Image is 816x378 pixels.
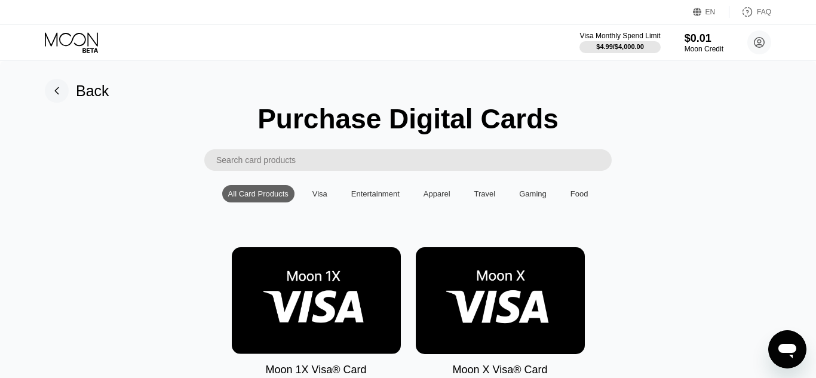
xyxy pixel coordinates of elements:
[705,8,716,16] div: EN
[345,185,406,202] div: Entertainment
[693,6,729,18] div: EN
[685,32,723,45] div: $0.01
[768,330,806,368] iframe: Button to launch messaging window
[424,189,450,198] div: Apparel
[257,103,559,135] div: Purchase Digital Cards
[565,185,594,202] div: Food
[685,45,723,53] div: Moon Credit
[468,185,502,202] div: Travel
[579,32,660,53] div: Visa Monthly Spend Limit$4.99/$4,000.00
[265,364,366,376] div: Moon 1X Visa® Card
[519,189,547,198] div: Gaming
[76,82,109,100] div: Back
[452,364,547,376] div: Moon X Visa® Card
[579,32,660,40] div: Visa Monthly Spend Limit
[216,149,612,171] input: Search card products
[570,189,588,198] div: Food
[45,79,109,103] div: Back
[513,185,553,202] div: Gaming
[596,43,644,50] div: $4.99 / $4,000.00
[228,189,289,198] div: All Card Products
[306,185,333,202] div: Visa
[474,189,496,198] div: Travel
[222,185,295,202] div: All Card Products
[757,8,771,16] div: FAQ
[685,32,723,53] div: $0.01Moon Credit
[418,185,456,202] div: Apparel
[351,189,400,198] div: Entertainment
[729,6,771,18] div: FAQ
[312,189,327,198] div: Visa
